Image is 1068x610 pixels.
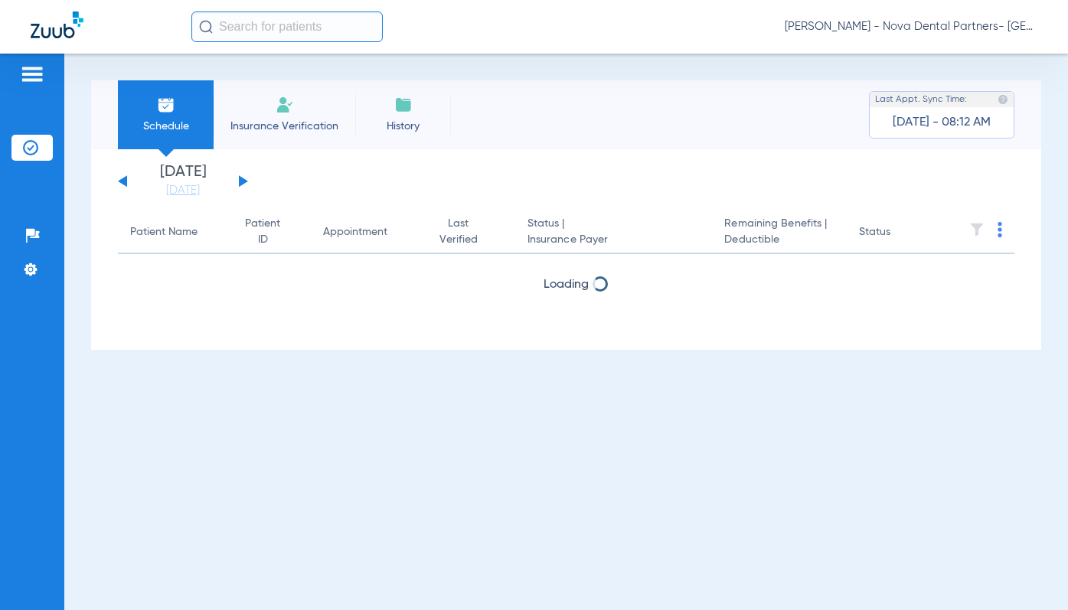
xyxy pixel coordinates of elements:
[137,165,229,198] li: [DATE]
[527,232,701,248] span: Insurance Payer
[998,94,1008,105] img: last sync help info
[875,92,967,107] span: Last Appt. Sync Time:
[785,19,1037,34] span: [PERSON_NAME] - Nova Dental Partners- [GEOGRAPHIC_DATA]
[893,115,991,130] span: [DATE] - 08:12 AM
[199,20,213,34] img: Search Icon
[157,96,175,114] img: Schedule
[427,216,488,248] div: Last Verified
[712,211,847,254] th: Remaining Benefits |
[240,216,298,248] div: Patient ID
[130,224,216,240] div: Patient Name
[998,222,1002,237] img: group-dot-blue.svg
[31,11,83,38] img: Zuub Logo
[276,96,294,114] img: Manual Insurance Verification
[367,119,439,134] span: History
[130,224,198,240] div: Patient Name
[544,279,589,291] span: Loading
[724,232,834,248] span: Deductible
[394,96,413,114] img: History
[191,11,383,42] input: Search for patients
[323,224,403,240] div: Appointment
[847,211,950,254] th: Status
[20,65,44,83] img: hamburger-icon
[515,211,713,254] th: Status |
[225,119,344,134] span: Insurance Verification
[427,216,502,248] div: Last Verified
[969,222,985,237] img: filter.svg
[240,216,284,248] div: Patient ID
[323,224,387,240] div: Appointment
[129,119,202,134] span: Schedule
[137,183,229,198] a: [DATE]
